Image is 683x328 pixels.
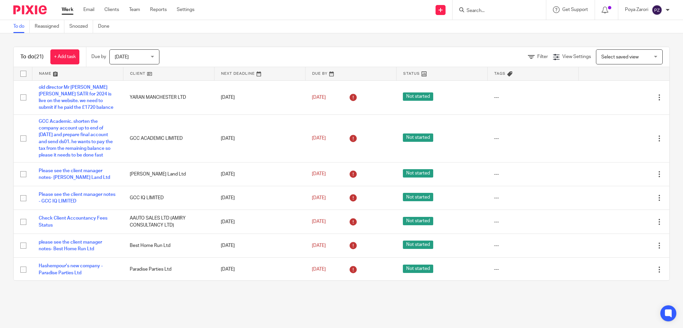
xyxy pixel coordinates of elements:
span: (21) [34,54,44,59]
a: Team [129,6,140,13]
td: [DATE] [214,114,305,162]
span: [DATE] [312,95,326,100]
td: [DATE] [214,162,305,186]
a: Email [83,6,94,13]
span: View Settings [562,54,591,59]
span: Not started [403,92,433,101]
span: [DATE] [115,55,129,59]
div: --- [494,94,572,101]
td: [DATE] [214,210,305,234]
a: Please see the client manager notes- [PERSON_NAME] Land Ltd [39,169,110,180]
span: Filter [537,54,548,59]
span: Tags [494,72,506,75]
span: [DATE] [312,136,326,141]
a: Reports [150,6,167,13]
img: svg%3E [652,5,662,15]
span: Select saved view [601,55,639,59]
td: [DATE] [214,258,305,281]
a: old director Mr [PERSON_NAME] [PERSON_NAME] SATR for 2024 is live on the website. we need to subm... [39,85,113,110]
a: Please see the client manager notes - GCC IQ LIMITED [39,192,115,204]
td: GCC ACADEMIC LIMITED [123,114,214,162]
p: Due by [91,53,106,60]
td: [DATE] [214,186,305,210]
span: Not started [403,193,433,201]
input: Search [466,8,526,14]
div: --- [494,242,572,249]
span: [DATE] [312,243,326,248]
td: Paradise Parties Ltd [123,258,214,281]
a: please see the client manager notes- Best Home Run Ltd [39,240,102,251]
div: --- [494,135,572,142]
a: Done [98,20,114,33]
td: YARAN MANCHESTER LTD [123,80,214,114]
a: To do [13,20,30,33]
td: [PERSON_NAME] Land Ltd [123,162,214,186]
a: Snoozed [69,20,93,33]
span: [DATE] [312,196,326,200]
a: Clients [104,6,119,13]
span: [DATE] [312,219,326,224]
a: Work [62,6,73,13]
a: Settings [177,6,194,13]
span: Not started [403,265,433,273]
div: --- [494,219,572,225]
span: Not started [403,241,433,249]
td: [DATE] [214,234,305,257]
h1: To do [20,53,44,60]
span: [DATE] [312,172,326,177]
a: Reassigned [35,20,64,33]
td: AAUTO SALES LTD (AMIRY CONSULTANCY LTD) [123,210,214,234]
span: [DATE] [312,267,326,272]
div: --- [494,266,572,273]
td: [DATE] [214,80,305,114]
div: --- [494,195,572,201]
span: Not started [403,133,433,142]
td: Best Home Run Ltd [123,234,214,257]
a: + Add task [50,49,79,64]
span: Not started [403,217,433,225]
span: Get Support [562,7,588,12]
td: GCC IQ LIMITED [123,186,214,210]
div: --- [494,171,572,178]
p: Poya Zarori [625,6,648,13]
a: GCC Academic. shorten the company account up to end of [DATE] and prepare final account and send ... [39,119,113,158]
img: Pixie [13,5,47,14]
a: Hashempour's new company - Paradise Parties Ltd [39,264,103,275]
span: Not started [403,169,433,178]
a: Check Client Accountancy Fees Status [39,216,107,227]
